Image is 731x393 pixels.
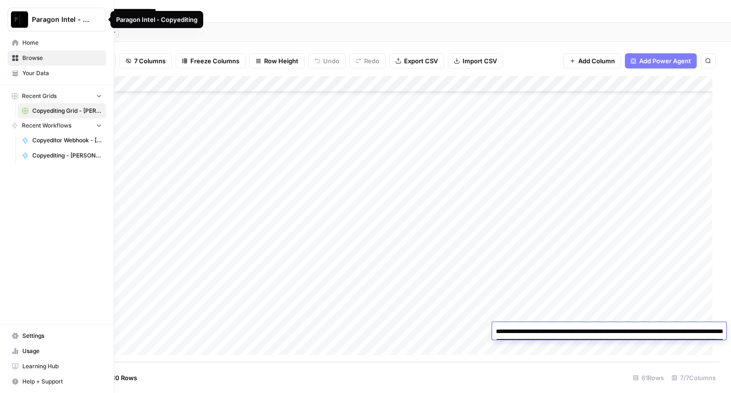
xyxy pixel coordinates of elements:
button: Help + Support [8,374,106,389]
button: Recent Workflows [8,118,106,133]
div: 7/7 Columns [668,370,720,385]
a: Learning Hub [8,359,106,374]
button: Freeze Columns [176,53,246,69]
span: Home [22,39,102,47]
span: Recent Grids [22,92,57,100]
span: Undo [323,56,339,66]
a: Usage [8,344,106,359]
a: Your Data [8,66,106,81]
a: Browse [8,50,106,66]
a: Home [8,35,106,50]
span: Settings [22,332,102,340]
span: Add 10 Rows [99,373,137,383]
button: Import CSV [448,53,503,69]
button: 7 Columns [119,53,172,69]
span: Copyeditor Webhook - [PERSON_NAME] [32,136,102,145]
span: Copyediting Grid - [PERSON_NAME] [32,107,102,115]
button: Recent Grids [8,89,106,103]
span: Paragon Intel - Copyediting [32,15,89,24]
span: Import CSV [463,56,497,66]
span: Your Data [22,69,102,78]
span: Add Column [578,56,615,66]
span: Help + Support [22,377,102,386]
a: Copyeditor Webhook - [PERSON_NAME] [18,133,106,148]
button: Workspace: Paragon Intel - Copyediting [8,8,106,31]
a: Settings [8,328,106,344]
a: Copyediting - [PERSON_NAME] [18,148,106,163]
span: Freeze Columns [190,56,239,66]
span: Recent Workflows [22,121,71,130]
div: 61 Rows [629,370,668,385]
span: Row Height [264,56,298,66]
span: Learning Hub [22,362,102,371]
span: Redo [364,56,379,66]
button: Add Power Agent [625,53,697,69]
img: Paragon Intel - Copyediting Logo [11,11,28,28]
button: Add Column [563,53,621,69]
button: Undo [308,53,346,69]
span: Add Power Agent [639,56,691,66]
button: Export CSV [389,53,444,69]
button: Row Height [249,53,305,69]
a: Copyediting Grid - [PERSON_NAME] [18,103,106,118]
span: Copyediting - [PERSON_NAME] [32,151,102,160]
span: 7 Columns [134,56,166,66]
button: Redo [349,53,385,69]
span: Browse [22,54,102,62]
span: Export CSV [404,56,438,66]
span: Usage [22,347,102,355]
